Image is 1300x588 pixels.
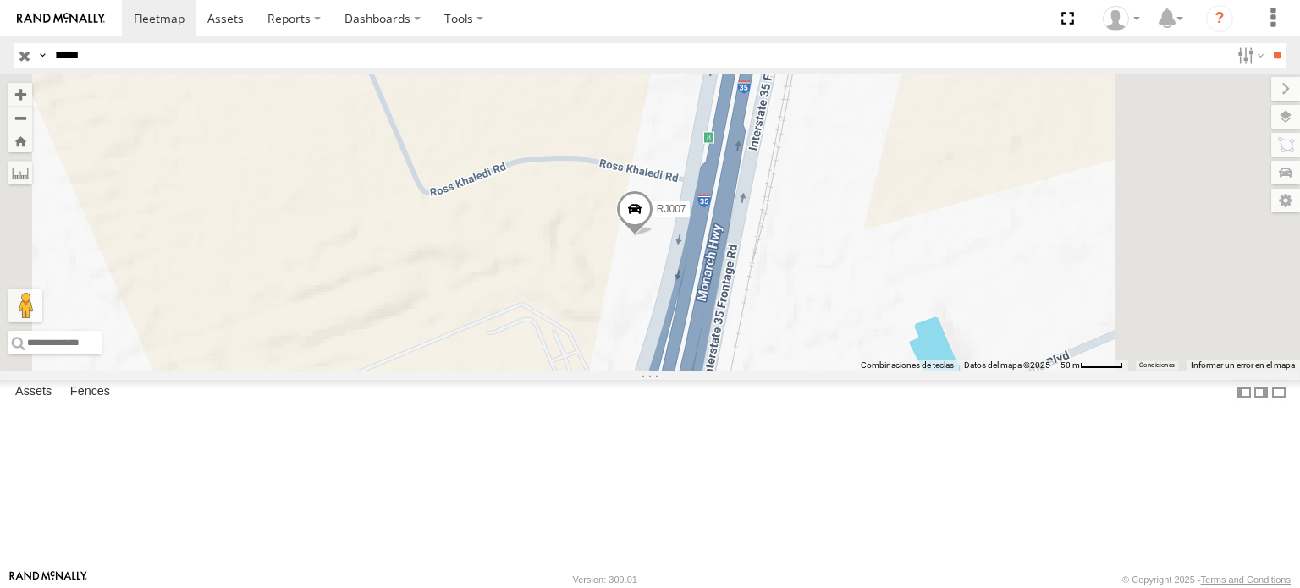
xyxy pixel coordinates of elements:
div: Version: 309.01 [573,574,637,585]
span: RJ007 [657,202,686,214]
label: Assets [7,381,60,404]
div: © Copyright 2025 - [1122,574,1291,585]
div: Edgar Vargas [1097,6,1146,31]
span: Datos del mapa ©2025 [964,360,1050,370]
button: Escala del mapa: 50 m por 47 píxeles [1055,360,1128,371]
label: Search Filter Options [1231,43,1267,68]
button: Zoom out [8,106,32,129]
label: Dock Summary Table to the Left [1236,380,1253,404]
img: rand-logo.svg [17,13,105,25]
label: Hide Summary Table [1270,380,1287,404]
i: ? [1206,5,1233,32]
label: Map Settings [1271,189,1300,212]
button: Combinaciones de teclas [861,360,954,371]
button: Zoom in [8,83,32,106]
span: 50 m [1060,360,1080,370]
label: Search Query [36,43,49,68]
a: Terms and Conditions [1201,574,1291,585]
a: Informar un error en el mapa [1191,360,1295,370]
a: Condiciones (se abre en una nueva pestaña) [1139,362,1175,369]
label: Measure [8,161,32,184]
button: Arrastra el hombrecito naranja al mapa para abrir Street View [8,289,42,322]
a: Visit our Website [9,571,87,588]
label: Dock Summary Table to the Right [1253,380,1270,404]
label: Fences [62,381,118,404]
button: Zoom Home [8,129,32,152]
